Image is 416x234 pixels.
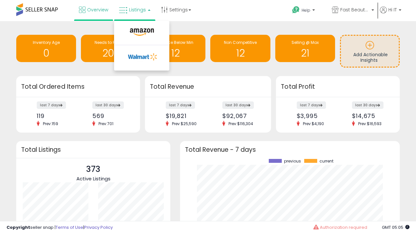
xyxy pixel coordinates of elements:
[81,35,141,62] a: Needs to Reprice 207
[287,1,326,21] a: Help
[225,121,256,126] span: Prev: $116,304
[380,6,401,21] a: Hi IT
[222,112,260,119] div: $92,067
[297,101,326,109] label: last 7 days
[158,40,193,45] span: BB Price Below Min
[166,101,195,109] label: last 7 days
[95,121,117,126] span: Prev: 701
[302,7,310,13] span: Help
[341,36,399,67] a: Add Actionable Insights
[146,35,205,62] a: BB Price Below Min 12
[16,35,76,62] a: Inventory Age 0
[40,121,61,126] span: Prev: 159
[388,6,397,13] span: Hi IT
[352,101,383,109] label: last 30 days
[281,82,395,91] h3: Total Profit
[6,224,30,230] strong: Copyright
[279,48,332,58] h1: 21
[84,48,137,58] h1: 207
[210,35,270,62] a: Non Competitive 12
[355,121,385,126] span: Prev: $16,593
[224,40,257,45] span: Non Competitive
[297,112,333,119] div: $3,995
[76,163,110,175] p: 373
[284,159,301,163] span: previous
[185,147,395,152] h3: Total Revenue - 7 days
[340,6,370,13] span: Fast Beauty ([GEOGRAPHIC_DATA])
[150,82,266,91] h3: Total Revenue
[129,6,146,13] span: Listings
[33,40,60,45] span: Inventory Age
[300,121,327,126] span: Prev: $4,190
[92,101,124,109] label: last 30 days
[169,121,200,126] span: Prev: $25,590
[292,6,300,14] i: Get Help
[149,48,202,58] h1: 12
[214,48,267,58] h1: 12
[19,48,73,58] h1: 0
[95,40,127,45] span: Needs to Reprice
[87,6,108,13] span: Overview
[84,224,113,230] a: Privacy Policy
[21,82,135,91] h3: Total Ordered Items
[222,101,254,109] label: last 30 days
[76,175,110,182] span: Active Listings
[37,101,66,109] label: last 7 days
[37,112,73,119] div: 119
[21,147,165,152] h3: Total Listings
[166,112,203,119] div: $19,821
[382,224,409,230] span: 2025-08-16 05:05 GMT
[92,112,129,119] div: 569
[275,35,335,62] a: Selling @ Max 21
[353,51,388,64] span: Add Actionable Insights
[352,112,388,119] div: $14,675
[56,224,83,230] a: Terms of Use
[319,159,333,163] span: current
[6,225,113,231] div: seller snap | |
[292,40,319,45] span: Selling @ Max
